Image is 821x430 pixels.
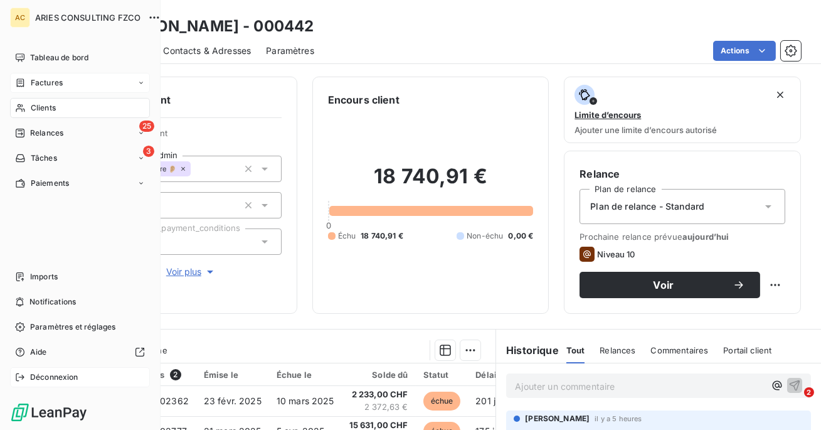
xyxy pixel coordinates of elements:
[682,232,729,242] span: aujourd’hui
[76,92,282,107] h6: Informations client
[101,265,282,279] button: Voir plus
[10,342,150,362] a: Aide
[277,370,334,380] div: Échue le
[139,121,154,132] span: 25
[204,395,262,406] span: 23 févr. 2025
[467,230,503,242] span: Non-échu
[597,249,635,259] span: Niveau 10
[525,413,590,424] span: [PERSON_NAME]
[580,232,785,242] span: Prochaine relance prévue
[361,230,403,242] span: 18 740,91 €
[349,401,408,414] span: 2 372,63 €
[423,392,461,411] span: échue
[475,370,509,380] div: Délai
[338,230,356,242] span: Échu
[349,389,408,401] span: 2 233,00 CHF
[30,52,88,63] span: Tableau de bord
[575,110,641,120] span: Limite d’encours
[326,220,331,230] span: 0
[580,166,785,181] h6: Relance
[723,345,771,355] span: Portail client
[575,125,717,135] span: Ajouter une limite d’encours autorisé
[204,370,262,380] div: Émise le
[30,372,78,383] span: Déconnexion
[30,127,63,139] span: Relances
[30,347,47,358] span: Aide
[31,153,57,164] span: Tâches
[778,387,808,417] iframe: Intercom live chat
[580,272,760,298] button: Voir
[10,402,88,422] img: Logo LeanPay
[170,369,181,380] span: 2
[595,415,642,422] span: il y a 5 heures
[31,178,69,189] span: Paiements
[566,345,585,355] span: Tout
[804,387,814,397] span: 2
[423,370,461,380] div: Statut
[595,280,733,290] span: Voir
[590,200,704,213] span: Plan de relance - Standard
[349,370,408,380] div: Solde dû
[10,8,30,28] div: AC
[163,45,251,57] span: Contacts & Adresses
[31,77,63,89] span: Factures
[31,102,56,114] span: Clients
[30,271,58,282] span: Imports
[29,296,76,308] span: Notifications
[496,343,559,358] h6: Historique
[110,15,314,38] h3: [PERSON_NAME] - 000442
[191,163,201,175] input: Ajouter une valeur
[651,345,709,355] span: Commentaires
[143,146,154,157] span: 3
[35,13,140,23] span: ARIES CONSULTING FZCO
[564,77,801,143] button: Limite d’encoursAjouter une limite d’encours autorisé
[713,41,776,61] button: Actions
[101,128,282,146] span: Propriétés Client
[600,345,635,355] span: Relances
[508,230,533,242] span: 0,00 €
[277,395,334,406] span: 10 mars 2025
[475,395,495,406] span: 201 j
[266,45,314,57] span: Paramètres
[30,321,115,333] span: Paramètres et réglages
[166,266,216,278] span: Voir plus
[328,92,400,107] h6: Encours client
[328,164,534,202] h2: 18 740,91 €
